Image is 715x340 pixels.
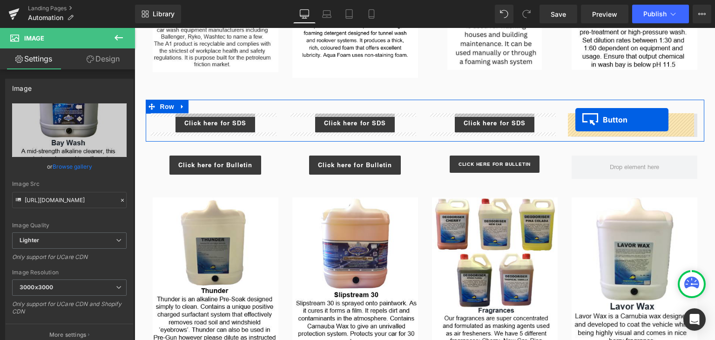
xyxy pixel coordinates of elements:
p: More settings [49,331,87,339]
b: Lighter [20,237,39,244]
a: Mobile [360,5,383,23]
button: Undo [495,5,513,23]
input: Link [12,192,127,208]
span: Preview [592,9,617,19]
span: Click here for Bulletin [44,133,118,141]
a: Expand / Collapse [42,72,54,86]
a: Tablet [338,5,360,23]
a: Click here for Bulletin [315,128,405,145]
a: Click here for Bulletin [35,128,127,147]
button: Redo [517,5,536,23]
span: Click here for Bulletin [183,133,257,141]
span: Row [23,72,42,86]
div: Only support for UCare CDN [12,253,127,267]
button: More [693,5,711,23]
a: Click here for SDS [181,86,260,105]
a: Click here for Bulletin [175,128,266,147]
div: Image [12,79,32,92]
span: Click here for SDS [50,91,112,99]
span: Automation [28,14,63,21]
span: Save [551,9,566,19]
span: Image [24,34,44,42]
span: Library [153,10,175,18]
span: Click here for Bulletin [324,133,396,139]
b: 3000x3000 [20,284,53,291]
div: Image Resolution [12,269,127,276]
a: Laptop [316,5,338,23]
div: Image Src [12,181,127,187]
span: Click here for SDS [329,91,391,100]
div: Only support for UCare CDN and Shopify CDN [12,300,127,321]
a: Click here for SDS [41,86,121,105]
button: Publish [632,5,689,23]
span: Publish [643,10,667,18]
a: Landing Pages [28,5,135,12]
a: Click here for SDS [320,86,400,105]
a: Browse gallery [53,158,92,175]
div: Open Intercom Messenger [683,308,706,331]
a: Desktop [293,5,316,23]
a: New Library [135,5,181,23]
a: Design [69,48,137,69]
a: Preview [581,5,628,23]
div: Image Quality [12,222,127,229]
span: Click here for SDS [189,91,251,99]
div: or [12,162,127,171]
